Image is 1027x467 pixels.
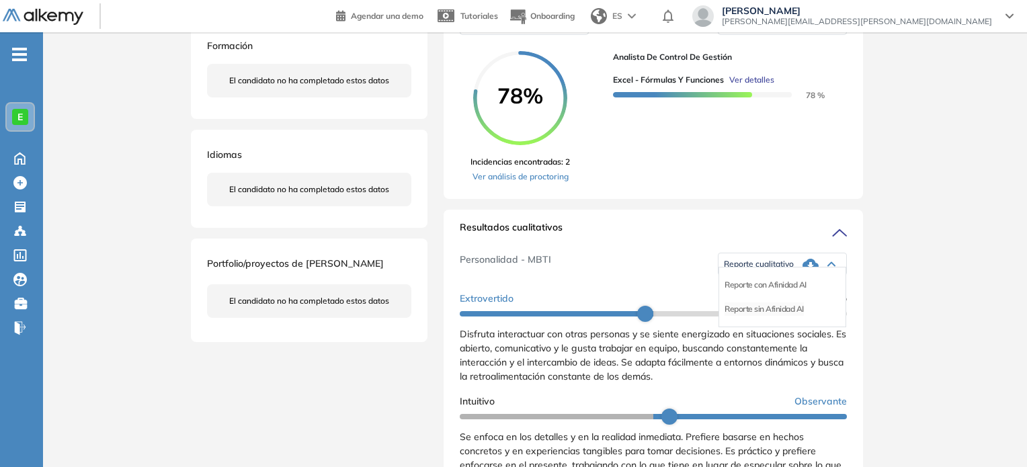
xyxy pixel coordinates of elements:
span: E [17,112,23,122]
a: Agendar una demo [336,7,423,23]
span: Intuitivo [460,394,495,409]
i: - [12,53,27,56]
span: El candidato no ha completado estos datos [229,183,389,196]
img: arrow [628,13,636,19]
span: Formación [207,40,253,52]
span: ES [612,10,622,22]
span: Reporte cualitativo [724,259,794,269]
span: Resultados cualitativos [460,220,563,242]
span: Excel - Fórmulas y Funciones [613,74,724,86]
li: Reporte con Afinidad AI [725,278,807,292]
a: Ver análisis de proctoring [470,171,570,183]
span: Incidencias encontradas: 2 [470,156,570,168]
span: Tutoriales [460,11,498,21]
button: Onboarding [509,2,575,31]
img: Logo [3,9,83,26]
span: Observante [794,394,847,409]
span: Ver detalles [729,74,774,86]
span: Portfolio/proyectos de [PERSON_NAME] [207,257,384,269]
span: Extrovertido [460,292,513,306]
button: Ver detalles [724,74,774,86]
span: 78 % [790,90,825,100]
span: 78% [473,85,567,106]
span: Onboarding [530,11,575,21]
span: Personalidad - MBTI [460,253,551,275]
span: Idiomas [207,148,242,161]
span: El candidato no ha completado estos datos [229,75,389,87]
span: [PERSON_NAME] [722,5,992,16]
span: Disfruta interactuar con otras personas y se siente energizado en situaciones sociales. Es abiert... [460,328,846,382]
span: El candidato no ha completado estos datos [229,295,389,307]
img: world [591,8,607,24]
li: Reporte sin Afinidad AI [725,302,804,316]
span: [PERSON_NAME][EMAIL_ADDRESS][PERSON_NAME][DOMAIN_NAME] [722,16,992,27]
span: Analista de Control de Gestión [613,51,836,63]
span: Agendar una demo [351,11,423,21]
